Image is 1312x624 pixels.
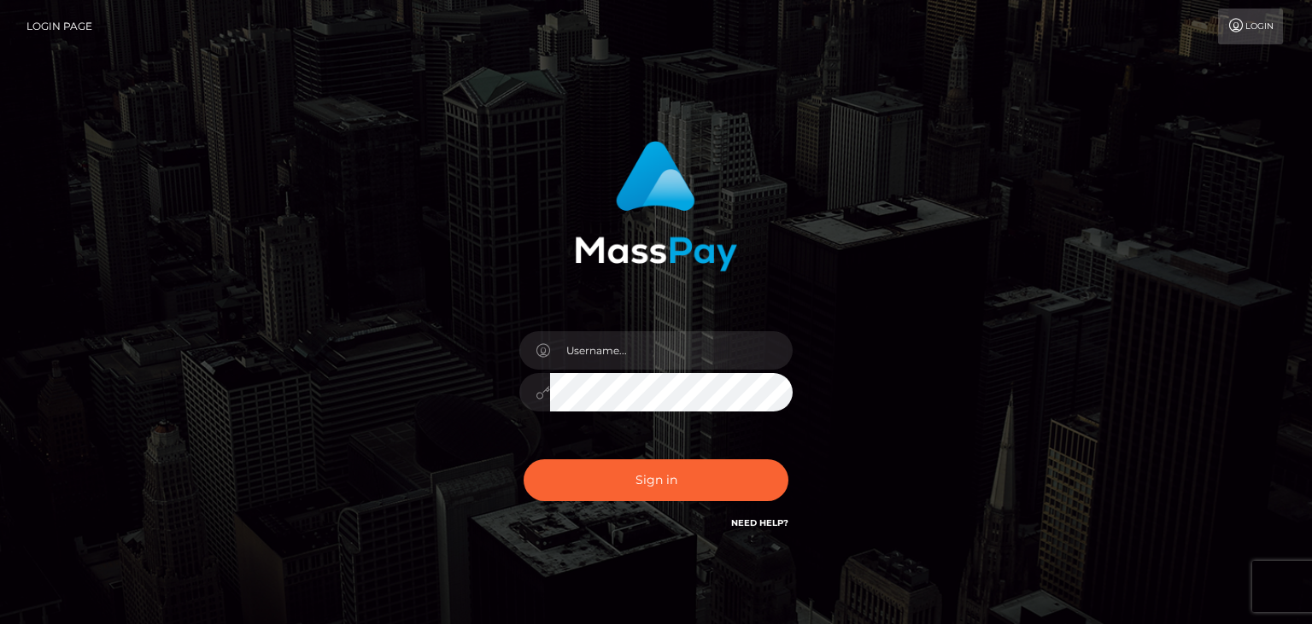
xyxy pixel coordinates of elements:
input: Username... [550,331,793,370]
img: MassPay Login [575,141,737,271]
a: Login Page [26,9,92,44]
button: Sign in [524,459,788,501]
a: Need Help? [731,517,788,528]
a: Login [1218,9,1283,44]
